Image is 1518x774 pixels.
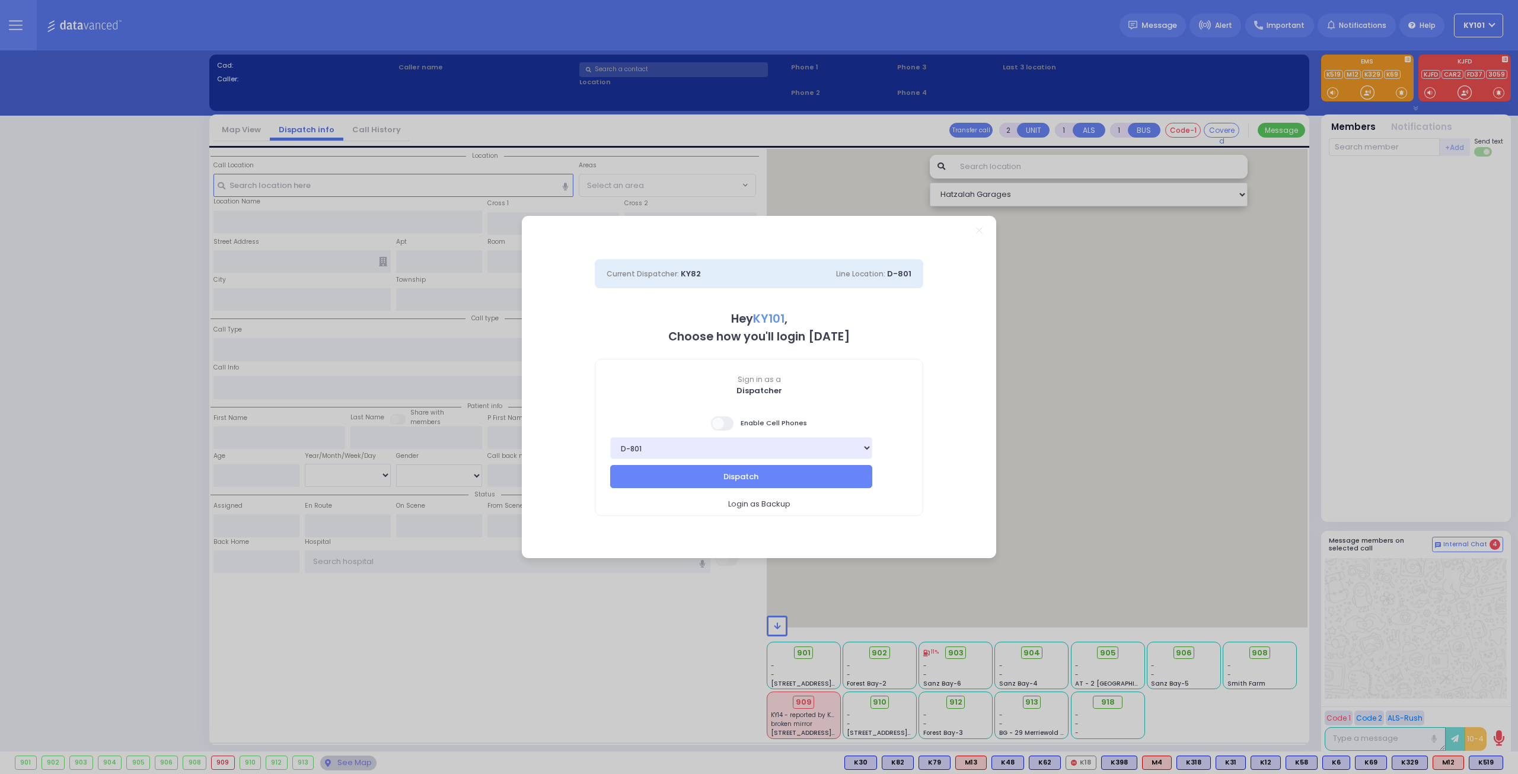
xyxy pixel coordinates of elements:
span: Current Dispatcher: [607,269,679,279]
button: Dispatch [610,465,872,488]
span: Sign in as a [595,374,923,385]
span: KY82 [681,268,701,279]
span: Line Location: [836,269,885,279]
span: Login as Backup [728,498,790,510]
a: Close [976,227,983,234]
span: Enable Cell Phones [711,415,807,432]
b: Choose how you'll login [DATE] [668,329,850,345]
span: KY101 [753,311,784,327]
b: Dispatcher [736,385,782,396]
span: D-801 [887,268,911,279]
b: Hey , [731,311,787,327]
